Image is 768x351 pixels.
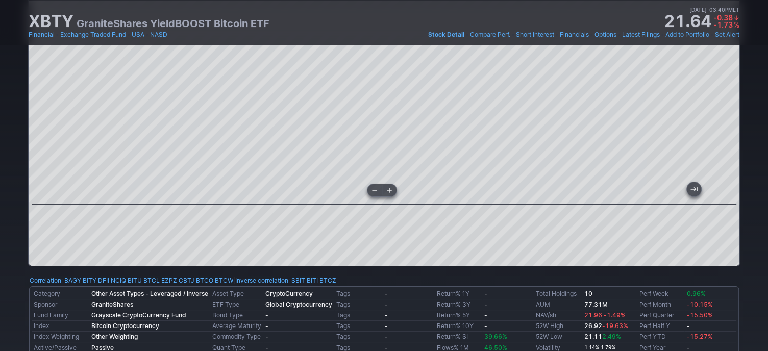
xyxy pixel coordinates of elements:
[307,275,318,286] a: BITI
[686,333,712,340] span: -15.27%
[143,275,160,286] a: BTCL
[385,322,388,330] b: -
[60,30,126,40] a: Exchange Traded Fund
[687,182,701,196] button: Jump to the most recent bar
[534,299,582,310] td: AUM
[713,13,733,22] span: -0.38
[435,332,483,342] td: Return% SI
[334,289,383,299] td: Tags
[534,332,582,342] td: 52W Low
[29,13,73,30] h1: XBTY
[604,311,626,319] span: -1.49%
[622,30,660,40] a: Latest Filings
[385,300,388,308] b: -
[602,333,621,340] span: 2.49%
[594,30,616,40] a: Options
[516,30,554,40] a: Short Interest
[179,275,194,286] a: CBTJ
[64,275,81,286] a: BAGY
[150,30,167,40] a: NASD
[637,332,684,342] td: Perf YTD
[291,275,305,286] a: SBIT
[233,275,336,286] div: | :
[382,184,397,196] button: Zoom in
[265,333,268,340] b: -
[584,322,628,330] b: 26.92
[534,310,582,321] td: NAV/sh
[265,311,268,319] b: -
[689,5,739,14] span: [DATE] 03:40PM ET
[111,275,126,286] a: NCIQ
[686,290,705,297] span: 0.96%
[127,30,131,40] span: •
[435,299,483,310] td: Return% 3Y
[196,275,213,286] a: BTCO
[637,321,684,332] td: Perf Half Y
[715,30,739,40] a: Set Alert
[30,275,233,286] div: :
[367,184,382,196] button: Zoom out
[161,275,177,286] a: EZPZ
[30,277,61,284] a: Correlation
[334,310,383,321] td: Tags
[664,13,711,30] strong: 21.64
[584,333,621,340] b: 21.11
[435,310,483,321] td: Return% 5Y
[710,30,714,40] span: •
[584,300,608,308] b: 77.31M
[91,322,159,330] b: Bitcoin Cryptocurrency
[83,275,96,286] a: BITY
[637,299,684,310] td: Perf Month
[734,20,739,29] span: %
[686,322,689,330] b: -
[334,332,383,342] td: Tags
[319,275,336,286] a: BTCZ
[435,289,483,299] td: Return% 1Y
[428,30,464,40] a: Stock Detail
[584,311,602,319] span: 21.96
[210,289,263,299] td: Asset Type
[686,311,712,319] span: -15.50%
[511,30,515,40] span: •
[77,16,269,31] h2: GraniteShares YieldBOOST Bitcoin ETF
[29,30,55,40] a: Financial
[235,277,288,284] a: Inverse correlation
[385,290,388,297] b: -
[385,333,388,340] b: -
[210,332,263,342] td: Commodity Type
[132,30,144,40] a: USA
[602,322,628,330] span: -19.63%
[637,289,684,299] td: Perf Week
[590,30,593,40] span: •
[484,311,487,319] b: -
[91,333,138,340] b: Other Weighting
[584,290,592,297] b: 10
[98,275,109,286] a: DFII
[555,30,559,40] span: •
[560,30,589,40] a: Financials
[91,290,208,297] b: Other Asset Types - Leveraged / Inverse
[215,275,233,286] a: BTCW
[435,321,483,332] td: Return% 10Y
[32,332,89,342] td: Index Weighting
[265,300,332,308] b: Global Cryptocurrency
[534,321,582,332] td: 52W High
[145,30,149,40] span: •
[32,299,89,310] td: Sponsor
[385,311,388,319] b: -
[32,310,89,321] td: Fund Family
[584,345,615,350] small: 1.14% 1.79%
[210,299,263,310] td: ETF Type
[210,310,263,321] td: Bond Type
[210,321,263,332] td: Average Maturity
[661,30,664,40] span: •
[128,275,142,286] a: BITU
[637,310,684,321] td: Perf Quarter
[32,321,89,332] td: Index
[465,30,469,40] span: •
[91,300,133,308] b: GraniteShares
[484,322,487,330] b: -
[265,322,268,330] b: -
[707,5,709,14] span: •
[665,30,709,40] a: Add to Portfolio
